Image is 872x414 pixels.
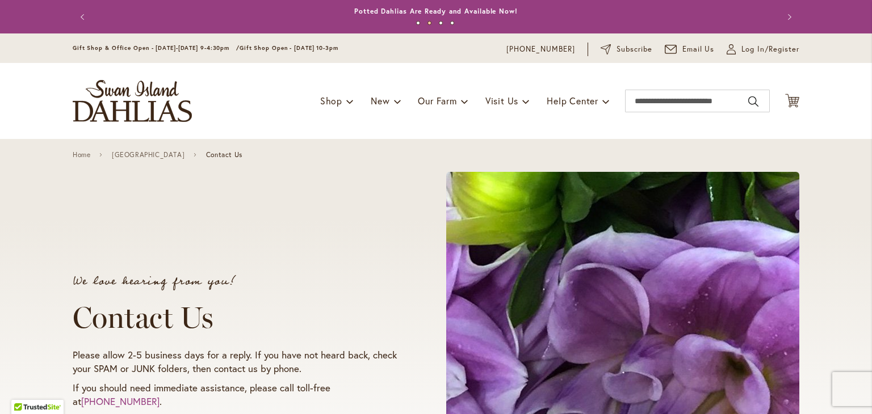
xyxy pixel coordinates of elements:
button: Next [777,6,799,28]
a: [PHONE_NUMBER] [81,395,160,408]
a: Subscribe [601,44,652,55]
a: Log In/Register [727,44,799,55]
span: Contact Us [206,151,242,159]
button: 2 of 4 [427,21,431,25]
a: [PHONE_NUMBER] [506,44,575,55]
p: Please allow 2-5 business days for a reply. If you have not heard back, check your SPAM or JUNK f... [73,348,403,375]
span: Log In/Register [741,44,799,55]
span: Help Center [547,95,598,107]
button: 3 of 4 [439,21,443,25]
button: 4 of 4 [450,21,454,25]
span: Our Farm [418,95,456,107]
span: New [371,95,389,107]
button: Previous [73,6,95,28]
h1: Contact Us [73,301,403,335]
span: Gift Shop Open - [DATE] 10-3pm [240,44,338,52]
span: Subscribe [617,44,652,55]
span: Gift Shop & Office Open - [DATE]-[DATE] 9-4:30pm / [73,44,240,52]
span: Email Us [682,44,715,55]
a: [GEOGRAPHIC_DATA] [112,151,185,159]
span: Shop [320,95,342,107]
p: We love hearing from you! [73,276,403,287]
a: Home [73,151,90,159]
span: Visit Us [485,95,518,107]
a: Email Us [665,44,715,55]
button: 1 of 4 [416,21,420,25]
a: store logo [73,80,192,122]
a: Potted Dahlias Are Ready and Available Now! [354,7,518,15]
